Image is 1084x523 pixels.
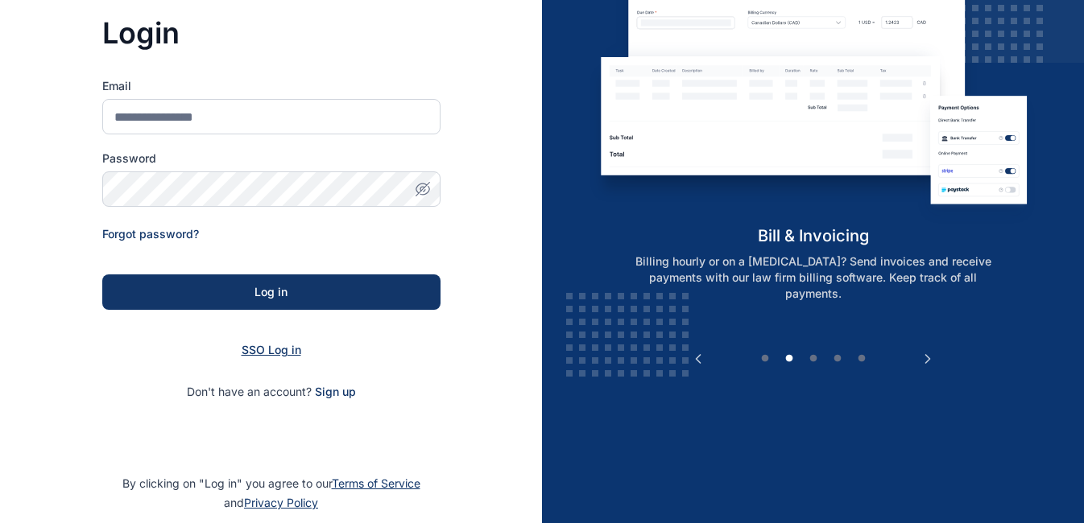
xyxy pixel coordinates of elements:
[332,476,420,490] a: Terms of Service
[102,274,441,310] button: Log in
[128,284,415,300] div: Log in
[805,351,821,367] button: 3
[244,496,318,509] a: Privacy Policy
[690,351,706,367] button: Previous
[102,227,199,241] a: Forgot password?
[19,474,523,513] p: By clicking on "Log in" you agree to our
[315,384,356,400] span: Sign up
[607,253,1020,302] p: Billing hourly or on a [MEDICAL_DATA]? Send invoices and receive payments with our law firm billi...
[102,150,441,167] label: Password
[242,343,301,356] a: SSO Log in
[854,351,870,367] button: 5
[781,351,797,367] button: 2
[590,224,1036,247] h5: bill & invoicing
[920,351,936,367] button: Next
[102,384,441,400] p: Don't have an account?
[757,351,773,367] button: 1
[315,385,356,398] a: Sign up
[830,351,846,367] button: 4
[102,78,441,94] label: Email
[224,496,318,509] span: and
[102,17,441,49] h3: Login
